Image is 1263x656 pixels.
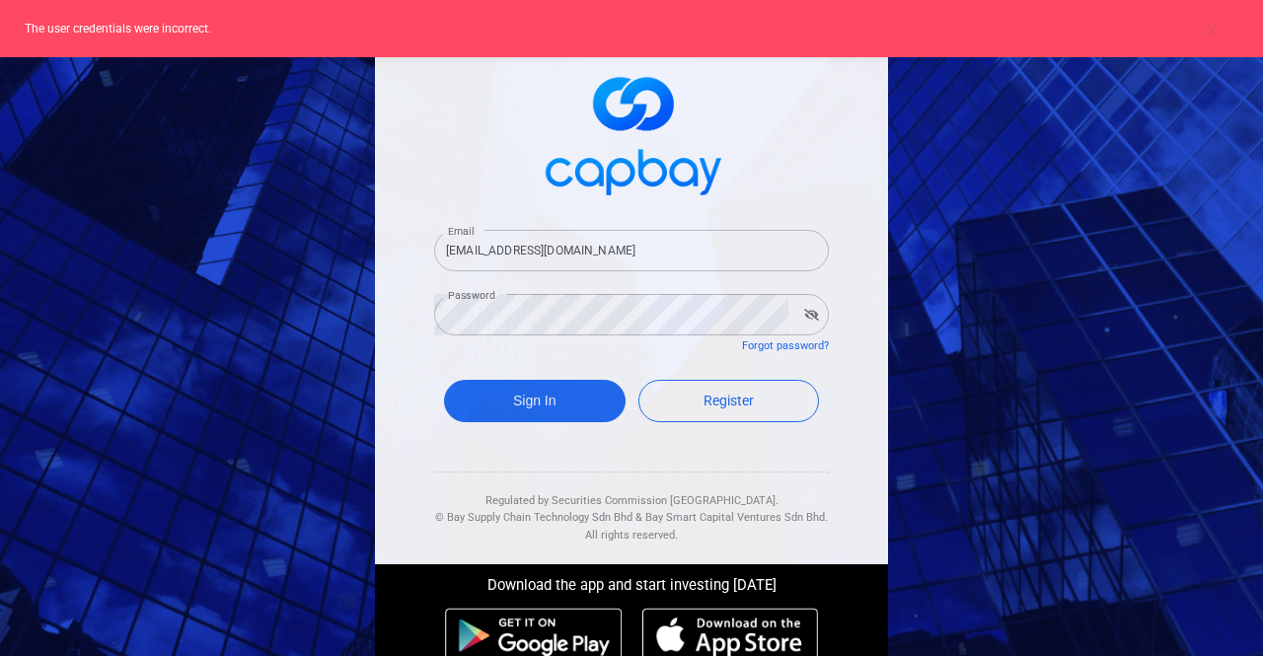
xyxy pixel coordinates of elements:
[448,288,495,303] label: Password
[360,564,903,598] div: Download the app and start investing [DATE]
[434,473,829,545] div: Regulated by Securities Commission [GEOGRAPHIC_DATA]. & All rights reserved.
[444,380,626,422] button: Sign In
[448,224,474,239] label: Email
[638,380,820,422] a: Register
[533,59,730,206] img: logo
[25,20,1224,37] p: The user credentials were incorrect.
[435,511,632,524] span: © Bay Supply Chain Technology Sdn Bhd
[704,393,754,408] span: Register
[645,511,828,524] span: Bay Smart Capital Ventures Sdn Bhd.
[742,339,829,352] a: Forgot password?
